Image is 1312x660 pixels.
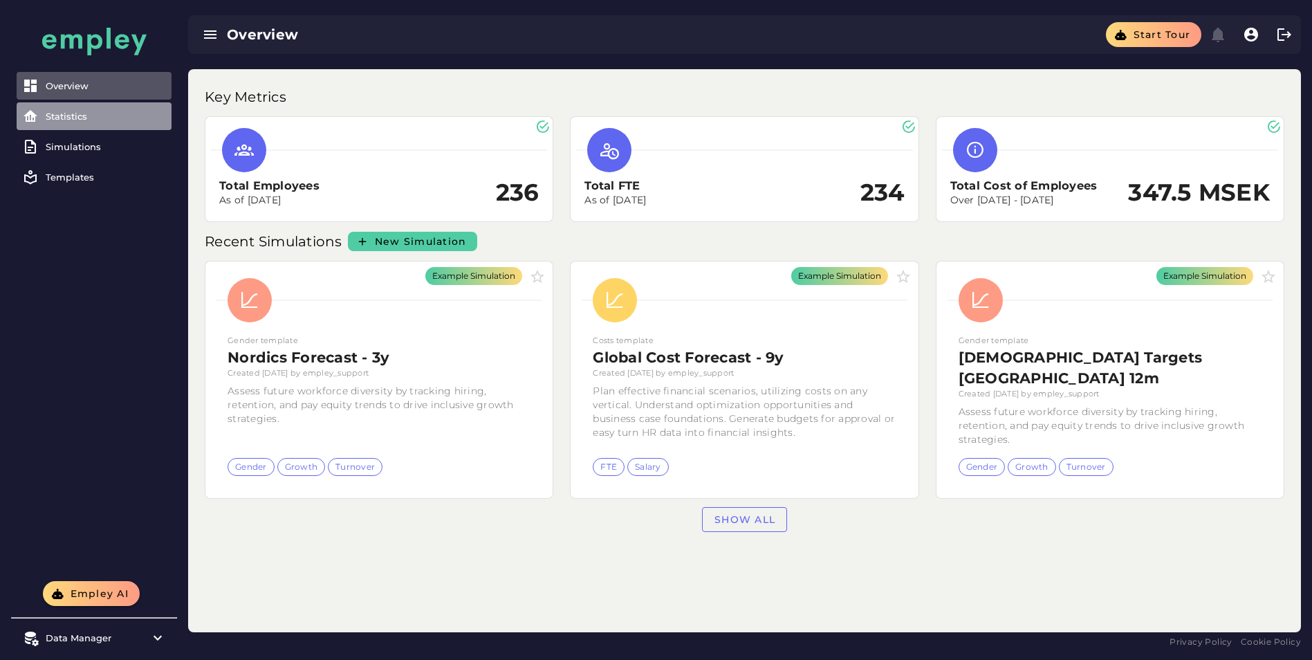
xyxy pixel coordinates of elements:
button: Empley AI [43,581,140,606]
p: As of [DATE] [584,194,646,208]
div: Simulations [46,141,166,152]
div: Overview [227,25,667,44]
p: Recent Simulations [205,230,345,253]
p: As of [DATE] [219,194,320,208]
a: Cookie Policy [1241,635,1301,649]
p: Over [DATE] - [DATE] [950,194,1098,208]
a: Overview [17,72,172,100]
a: Privacy Policy [1170,635,1232,649]
h2: 347.5 MSEK [1128,179,1270,207]
p: Key Metrics [205,86,289,108]
a: Simulations [17,133,172,161]
span: Empley AI [69,587,129,600]
a: Statistics [17,102,172,130]
a: New Simulation [348,232,478,251]
a: Templates [17,163,172,191]
span: Start tour [1132,28,1190,41]
a: Show all [702,507,787,532]
h3: Total Cost of Employees [950,178,1098,194]
div: Data Manager [46,632,142,643]
span: New Simulation [374,235,467,248]
h3: Total FTE [584,178,646,194]
h3: Total Employees [219,178,320,194]
div: Overview [46,80,166,91]
h2: 234 [860,179,905,207]
span: Show all [714,513,775,526]
div: Templates [46,172,166,183]
div: Statistics [46,111,166,122]
h2: 236 [496,179,539,207]
button: Start tour [1106,22,1201,47]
